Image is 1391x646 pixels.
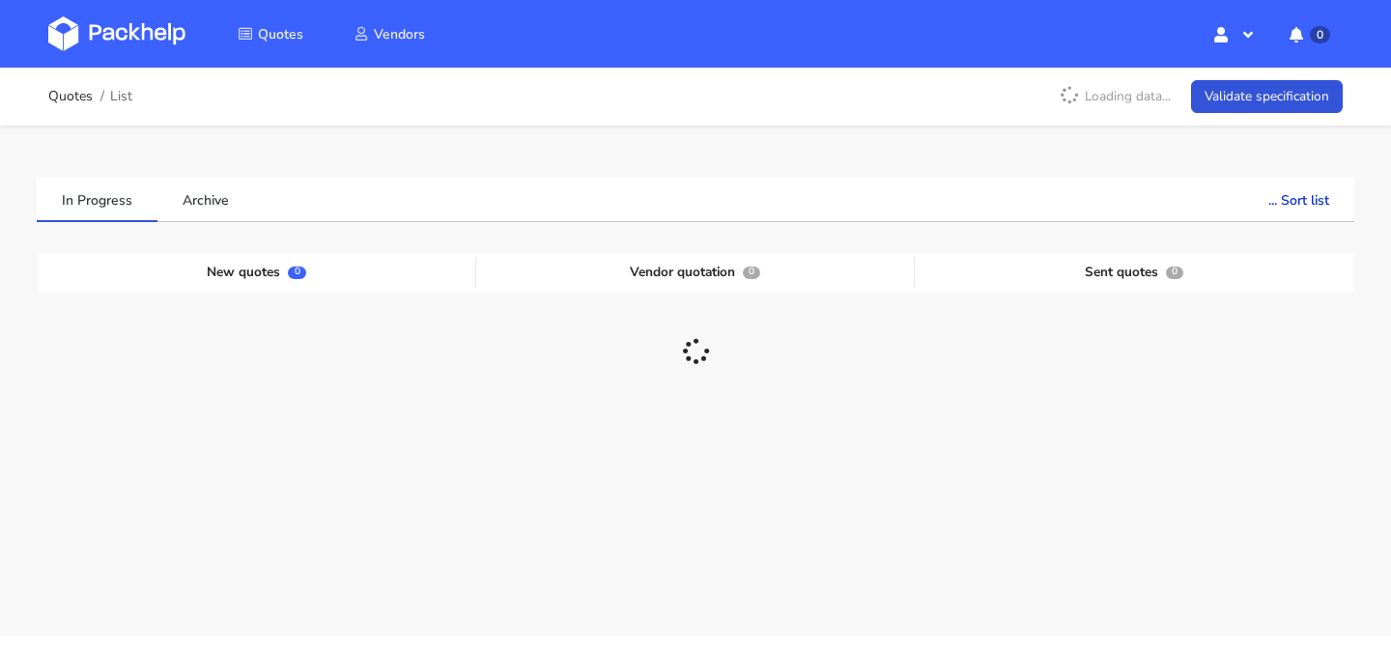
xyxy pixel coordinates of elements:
a: In Progress [37,178,157,220]
a: Quotes [48,89,93,104]
div: New quotes [38,258,476,287]
span: 0 [1310,26,1330,43]
button: 0 [1274,16,1343,51]
div: Sent quotes [915,258,1353,287]
span: 0 [743,267,760,279]
span: List [110,89,132,104]
span: Quotes [258,25,303,43]
a: Archive [157,178,254,220]
span: 0 [1166,267,1183,279]
img: Dashboard [48,16,185,51]
a: Vendors [330,16,448,51]
a: Validate specification [1191,80,1343,114]
p: Loading data... [1050,80,1180,113]
span: 0 [288,267,305,279]
span: Vendors [374,25,425,43]
button: ... Sort list [1243,178,1354,220]
div: Vendor quotation [476,258,915,287]
a: Quotes [214,16,326,51]
nav: breadcrumb [48,77,132,116]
